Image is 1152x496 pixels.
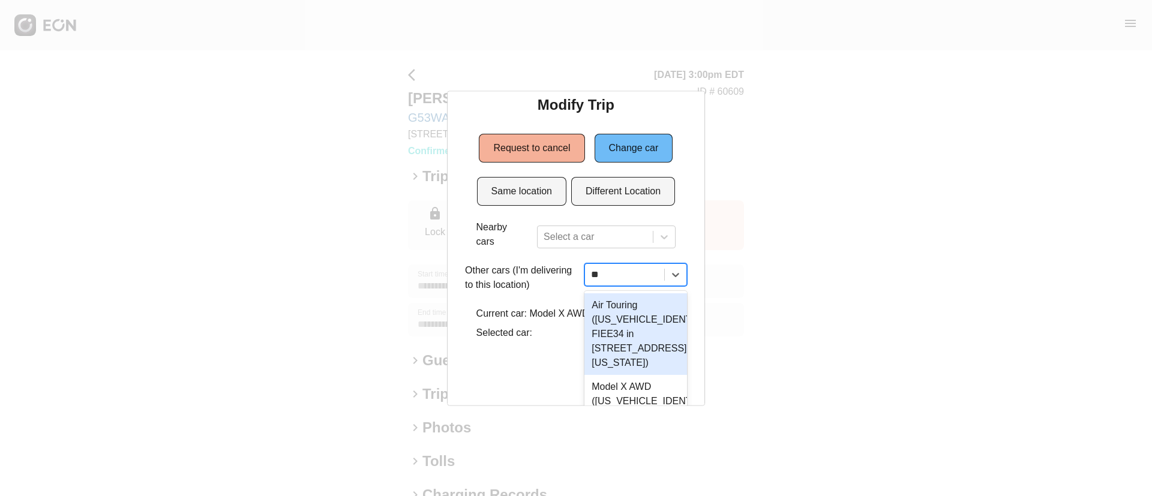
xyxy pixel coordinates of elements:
p: Current car: Model X AWD (G53WAT in 11101) [476,306,676,320]
h2: Modify Trip [538,95,614,114]
p: Other cars (I'm delivering to this location) [465,263,580,291]
button: Same location [477,176,566,205]
div: Air Touring ([US_VEHICLE_IDENTIFICATION_NUMBER] FIEE34 in [STREET_ADDRESS][US_STATE]) [584,293,687,374]
button: Change car [595,133,673,162]
button: Different Location [571,176,675,205]
p: Selected car: [476,325,676,339]
p: Nearby cars [476,220,528,248]
div: Model X AWD ([US_VEHICLE_IDENTIFICATION_NUMBER] Y54UGL in [STREET_ADDRESS][US_STATE]) [584,374,687,456]
button: Request to cancel [479,133,585,162]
